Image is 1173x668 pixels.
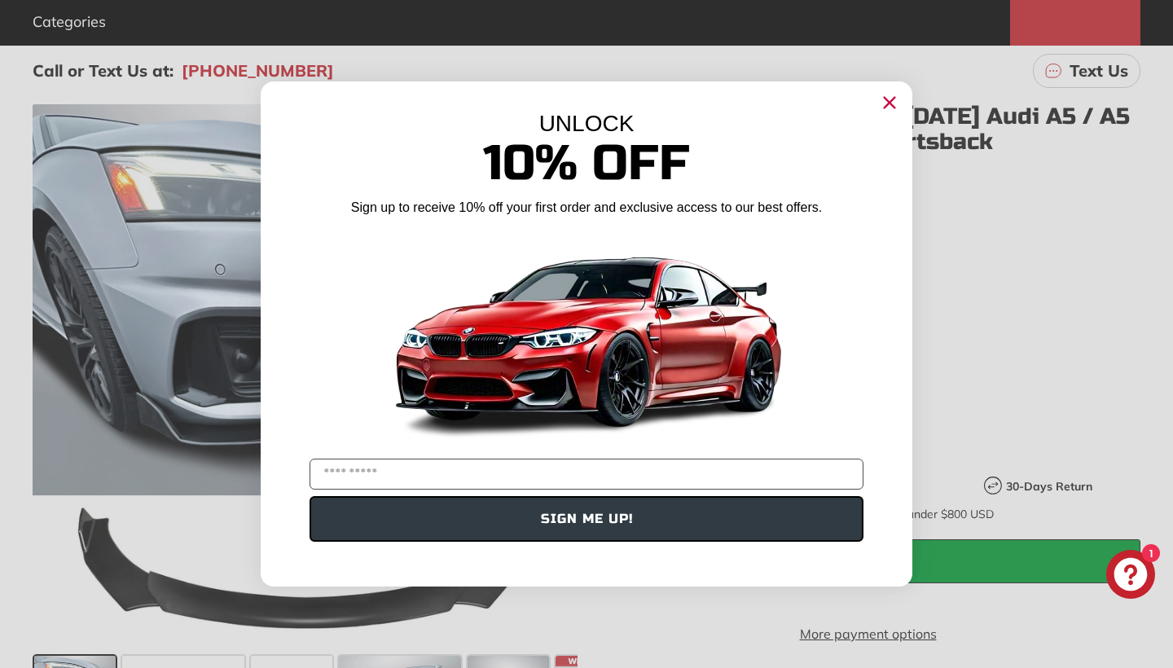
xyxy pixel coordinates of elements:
[876,90,903,116] button: Close dialog
[1101,550,1160,603] inbox-online-store-chat: Shopify online store chat
[383,223,790,452] img: Banner showing BMW 4 Series Body kit
[310,459,863,490] input: YOUR EMAIL
[351,200,822,214] span: Sign up to receive 10% off your first order and exclusive access to our best offers.
[539,111,635,136] span: UNLOCK
[310,496,863,542] button: SIGN ME UP!
[483,134,690,193] span: 10% Off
